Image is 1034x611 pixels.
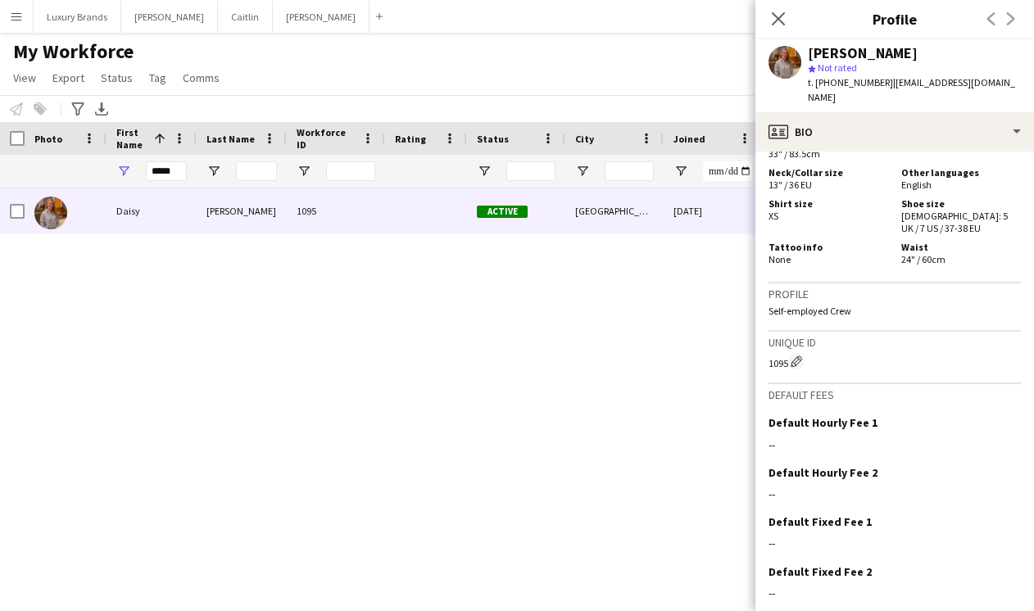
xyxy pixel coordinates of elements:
span: Comms [183,70,220,85]
span: t. [PHONE_NUMBER] [808,76,893,88]
span: Joined [673,133,705,145]
span: Rating [395,133,426,145]
span: View [13,70,36,85]
img: Daisy Mullane [34,197,67,229]
div: [PERSON_NAME] [197,188,287,233]
h3: Default fees [769,387,1021,402]
h5: Shirt size [769,197,888,210]
input: Last Name Filter Input [236,161,277,181]
span: Not rated [818,61,857,74]
span: My Workforce [13,39,134,64]
a: Export [46,67,91,88]
input: Joined Filter Input [703,161,752,181]
span: Photo [34,133,62,145]
h5: Other languages [901,166,1021,179]
button: Open Filter Menu [297,164,311,179]
button: Open Filter Menu [575,164,590,179]
span: English [901,179,932,191]
button: Open Filter Menu [206,164,221,179]
a: Comms [176,67,226,88]
div: [PERSON_NAME] [808,46,918,61]
span: Status [477,133,509,145]
button: Open Filter Menu [116,164,131,179]
a: View [7,67,43,88]
div: [GEOGRAPHIC_DATA] [565,188,664,233]
div: -- [769,586,1021,600]
button: Caitlin [218,1,273,33]
button: Luxury Brands [34,1,121,33]
app-action-btn: Advanced filters [68,99,88,119]
div: [DATE] [664,188,762,233]
div: -- [769,437,1021,452]
span: City [575,133,594,145]
input: Status Filter Input [506,161,556,181]
div: 1095 [769,353,1021,369]
h3: Default Fixed Fee 1 [769,514,872,529]
span: Tag [149,70,166,85]
app-action-btn: Export XLSX [92,99,111,119]
div: Daisy [107,188,197,233]
span: [DEMOGRAPHIC_DATA]: 5 UK / 7 US / 37-38 EU [901,210,1008,234]
input: First Name Filter Input [146,161,187,181]
span: First Name [116,126,147,151]
h3: Profile [769,287,1021,301]
h5: Tattoo info [769,241,888,253]
div: Bio [755,112,1034,152]
span: 24" / 60cm [901,253,946,265]
div: -- [769,536,1021,550]
span: Workforce ID [297,126,356,151]
span: None [769,253,791,265]
span: 33" / 83.5cm [769,147,820,160]
a: Tag [143,67,173,88]
h3: Unique ID [769,335,1021,350]
button: Open Filter Menu [477,164,492,179]
span: Export [52,70,84,85]
button: [PERSON_NAME] [121,1,218,33]
h3: Default Hourly Fee 1 [769,415,878,430]
h3: Profile [755,8,1034,29]
span: | [EMAIL_ADDRESS][DOMAIN_NAME] [808,76,1015,103]
p: Self-employed Crew [769,305,1021,317]
div: 1095 [287,188,385,233]
h3: Default Fixed Fee 2 [769,564,872,579]
h5: Shoe size [901,197,1021,210]
span: Status [101,70,133,85]
h3: Default Hourly Fee 2 [769,465,878,480]
div: -- [769,487,1021,501]
span: Active [477,206,528,218]
h5: Neck/Collar size [769,166,888,179]
span: Last Name [206,133,255,145]
a: Status [94,67,139,88]
input: City Filter Input [605,161,654,181]
span: XS [769,210,778,222]
span: 13" / 36 EU [769,179,812,191]
input: Workforce ID Filter Input [326,161,375,181]
button: Open Filter Menu [673,164,688,179]
button: [PERSON_NAME] [273,1,370,33]
h5: Waist [901,241,1021,253]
